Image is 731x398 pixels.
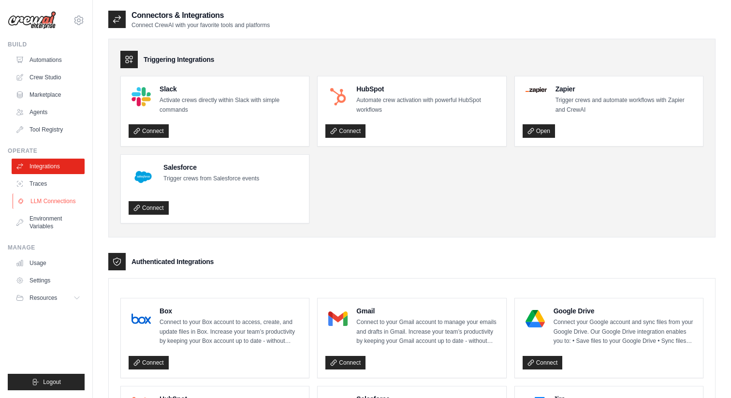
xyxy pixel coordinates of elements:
[129,356,169,369] a: Connect
[132,257,214,266] h3: Authenticated Integrations
[8,41,85,48] div: Build
[132,87,151,106] img: Slack Logo
[132,10,270,21] h2: Connectors & Integrations
[325,124,365,138] a: Connect
[523,356,563,369] a: Connect
[12,290,85,306] button: Resources
[12,52,85,68] a: Automations
[8,11,56,29] img: Logo
[356,318,498,346] p: Connect to your Gmail account to manage your emails and drafts in Gmail. Increase your team’s pro...
[356,84,498,94] h4: HubSpot
[163,174,259,184] p: Trigger crews from Salesforce events
[12,211,85,234] a: Environment Variables
[556,84,695,94] h4: Zapier
[12,122,85,137] a: Tool Registry
[160,96,301,115] p: Activate crews directly within Slack with simple commands
[328,309,348,328] img: Gmail Logo
[12,104,85,120] a: Agents
[12,176,85,192] a: Traces
[12,159,85,174] a: Integrations
[129,124,169,138] a: Connect
[526,309,545,328] img: Google Drive Logo
[325,356,365,369] a: Connect
[12,87,85,103] a: Marketplace
[554,306,695,316] h4: Google Drive
[43,378,61,386] span: Logout
[160,318,301,346] p: Connect to your Box account to access, create, and update files in Box. Increase your team’s prod...
[554,318,695,346] p: Connect your Google account and sync files from your Google Drive. Our Google Drive integration e...
[160,306,301,316] h4: Box
[12,70,85,85] a: Crew Studio
[12,273,85,288] a: Settings
[8,147,85,155] div: Operate
[328,87,348,106] img: HubSpot Logo
[132,309,151,328] img: Box Logo
[132,21,270,29] p: Connect CrewAI with your favorite tools and platforms
[526,87,547,93] img: Zapier Logo
[129,201,169,215] a: Connect
[356,96,498,115] p: Automate crew activation with powerful HubSpot workflows
[13,193,86,209] a: LLM Connections
[8,244,85,251] div: Manage
[8,374,85,390] button: Logout
[556,96,695,115] p: Trigger crews and automate workflows with Zapier and CrewAI
[29,294,57,302] span: Resources
[160,84,301,94] h4: Slack
[132,165,155,189] img: Salesforce Logo
[12,255,85,271] a: Usage
[356,306,498,316] h4: Gmail
[144,55,214,64] h3: Triggering Integrations
[523,124,555,138] a: Open
[163,162,259,172] h4: Salesforce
